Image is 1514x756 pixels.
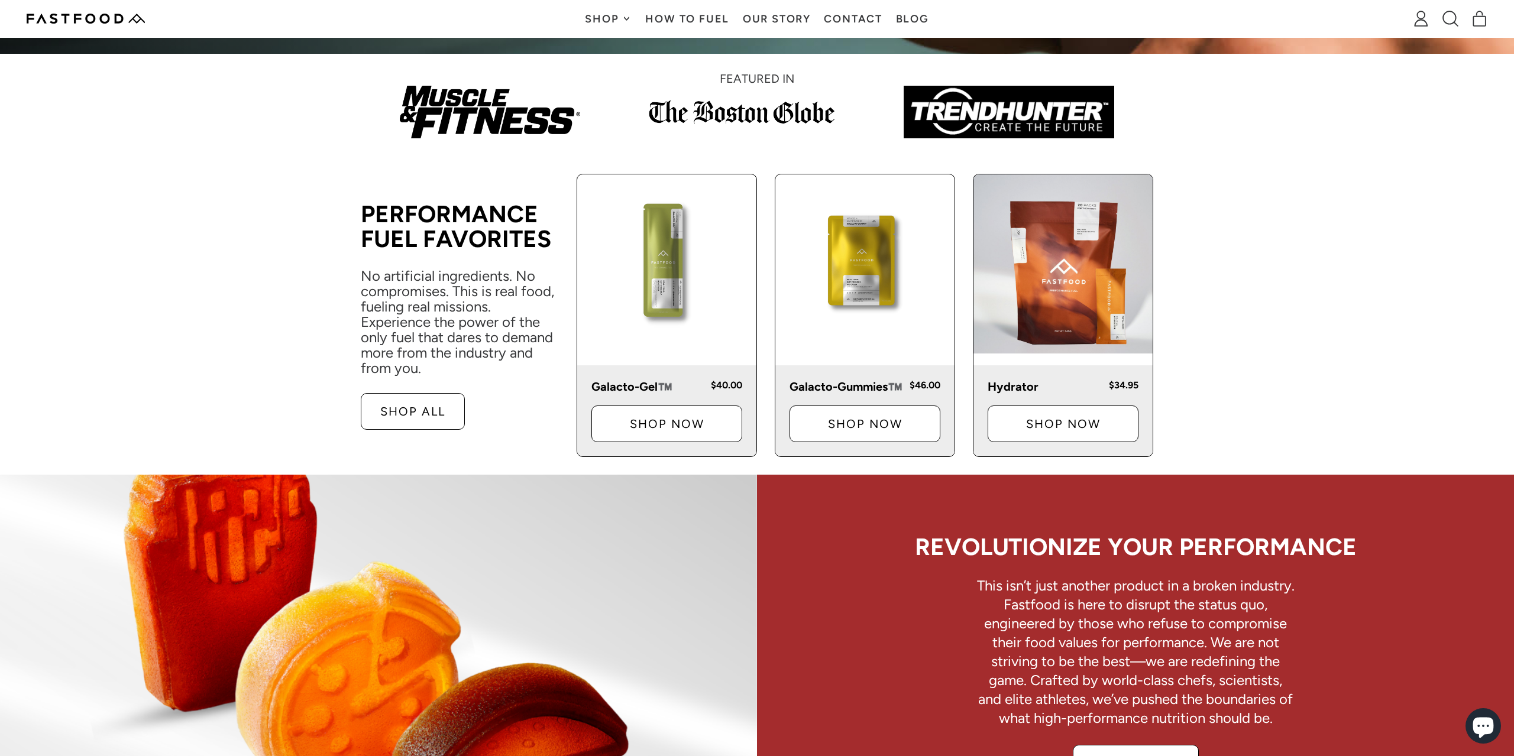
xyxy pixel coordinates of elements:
a: Shop Now [790,405,940,442]
img: galacto-gummies-771441.webp [775,174,955,353]
img: hydrator-978181.jpg [973,174,1153,353]
img: Boston_Globe.png [645,97,839,127]
p: $34.95 [1109,379,1138,391]
p: Galacto-Gel™️ [591,379,704,394]
p: Hydrator [988,379,1102,394]
span: Shop [585,14,622,24]
a: Shop Now [988,405,1138,442]
p: $46.00 [910,379,940,391]
span: PERFORMANCE FUEL FAVORITES [361,200,551,253]
img: galacto-gel-869995.webp [577,174,756,353]
p: Shop Now [809,418,921,430]
h2: Revolutionize Your Performance [915,534,1357,559]
p: Shop Now [611,418,723,430]
a: Shop All [361,393,465,430]
p: Galacto-Gummies™️ [790,379,902,394]
inbox-online-store-chat: Shopify online store chat [1462,708,1505,747]
img: Fastfood [27,14,145,24]
p: Shop All [380,405,445,417]
img: Muscle_and_Fitness.png [400,86,580,138]
p: This isn’t just another product in a broken industry. Fastfood is here to disrupt the status quo,... [976,576,1295,728]
p: $40.00 [711,379,742,391]
img: Logo of 'TRENDHUNTER' with the slogan 'CREATE THE FUTURE' underneath. [904,86,1114,138]
a: Shop Now [591,405,742,442]
p: No artificial ingredients. No compromises. This is real food, fueling real missions. Experience t... [361,268,559,376]
p: Shop Now [1007,418,1119,430]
